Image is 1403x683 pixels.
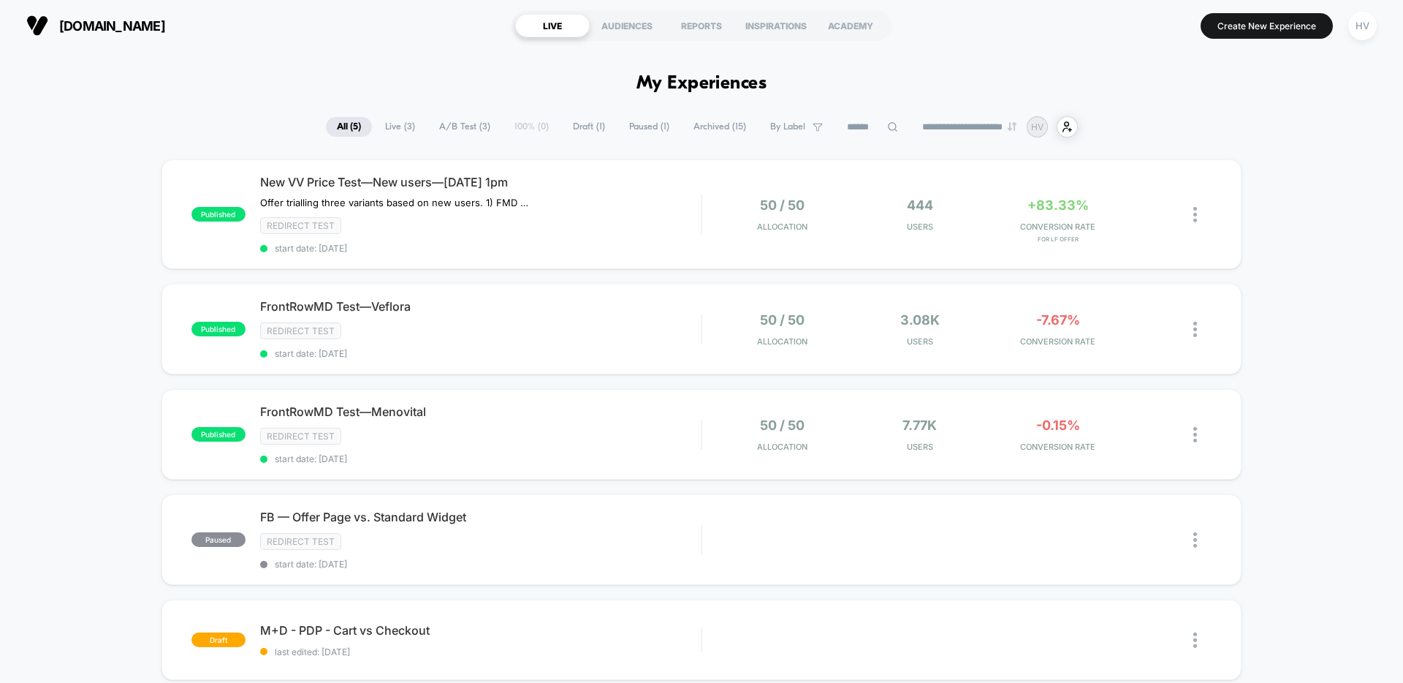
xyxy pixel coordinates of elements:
[992,235,1123,243] span: for LF Offer
[260,243,701,254] span: start date: [DATE]
[22,14,170,37] button: [DOMAIN_NAME]
[326,117,372,137] span: All ( 5 )
[260,299,701,314] span: FrontRowMD Test—Veflora
[992,222,1123,232] span: CONVERSION RATE
[855,442,986,452] span: Users
[1008,122,1016,131] img: end
[636,73,767,94] h1: My Experiences
[191,322,246,336] span: published
[260,453,701,464] span: start date: [DATE]
[664,14,739,37] div: REPORTS
[683,117,757,137] span: Archived ( 15 )
[260,197,531,208] span: Offer trialling three variants based on new users. 1) FMD (existing product with FrontrowMD badge...
[1036,418,1080,433] span: -0.15%
[260,322,341,339] span: Redirect Test
[813,14,888,37] div: ACADEMY
[1193,532,1197,548] img: close
[992,336,1123,347] span: CONVERSION RATE
[902,418,937,433] span: 7.77k
[191,207,246,222] span: published
[260,623,701,638] span: M+D - PDP - Cart vs Checkout
[1031,121,1043,132] p: HV
[191,532,246,547] span: paused
[1193,322,1197,337] img: close
[515,14,590,37] div: LIVE
[260,533,341,550] span: Redirect Test
[855,336,986,347] span: Users
[260,404,701,419] span: FrontRowMD Test—Menovital
[590,14,664,37] div: AUDIENCES
[191,633,246,647] span: draft
[260,510,701,524] span: FB — Offer Page vs. Standard Widget
[855,222,986,232] span: Users
[1193,633,1197,648] img: close
[59,18,165,34] span: [DOMAIN_NAME]
[900,312,940,328] span: 3.08k
[1027,197,1089,213] span: +83.33%
[428,117,501,137] span: A/B Test ( 3 )
[907,197,933,213] span: 444
[1201,13,1333,39] button: Create New Experience
[1036,312,1080,328] span: -7.67%
[757,336,807,347] span: Allocation
[770,121,805,132] span: By Label
[1193,427,1197,442] img: close
[1348,12,1377,40] div: HV
[260,175,701,189] span: New VV Price Test—New users—[DATE] 1pm
[26,15,48,37] img: Visually logo
[757,442,807,452] span: Allocation
[992,442,1123,452] span: CONVERSION RATE
[760,418,805,433] span: 50 / 50
[260,559,701,570] span: start date: [DATE]
[260,348,701,359] span: start date: [DATE]
[1344,11,1381,41] button: HV
[1193,207,1197,222] img: close
[618,117,680,137] span: Paused ( 1 )
[374,117,426,137] span: Live ( 3 )
[260,646,701,657] span: last edited: [DATE]
[760,312,805,328] span: 50 / 50
[757,222,807,232] span: Allocation
[260,217,341,234] span: Redirect Test
[260,428,341,445] span: Redirect Test
[739,14,813,37] div: INSPIRATIONS
[562,117,616,137] span: Draft ( 1 )
[191,427,246,442] span: published
[760,197,805,213] span: 50 / 50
